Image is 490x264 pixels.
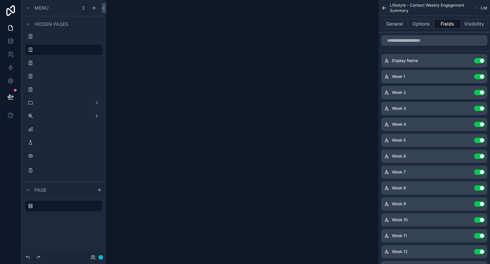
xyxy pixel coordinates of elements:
span: Menu [34,5,48,11]
span: Week 10 [392,217,408,223]
span: Week 5 [392,138,406,143]
span: Page [34,187,46,193]
button: Fields [435,19,461,29]
span: Week 9 [392,201,406,207]
span: Lifestyle - Contact Weekly Engagement Summary [390,3,472,13]
span: Week 1 [392,74,405,79]
button: Visibility [461,19,487,29]
span: Week 2 [392,90,406,95]
span: Week 11 [392,233,407,238]
button: Options [408,19,435,29]
span: Hidden pages [34,21,68,28]
div: scrollable content [21,198,106,218]
span: Week 8 [392,185,406,191]
span: Week 12 [392,249,407,254]
span: Week 3 [392,106,406,111]
span: Week 6 [392,154,406,159]
button: General [381,19,408,29]
span: Week 4 [392,122,406,127]
span: Display Name [392,58,418,63]
span: List [481,5,487,11]
span: Week 7 [392,169,406,175]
